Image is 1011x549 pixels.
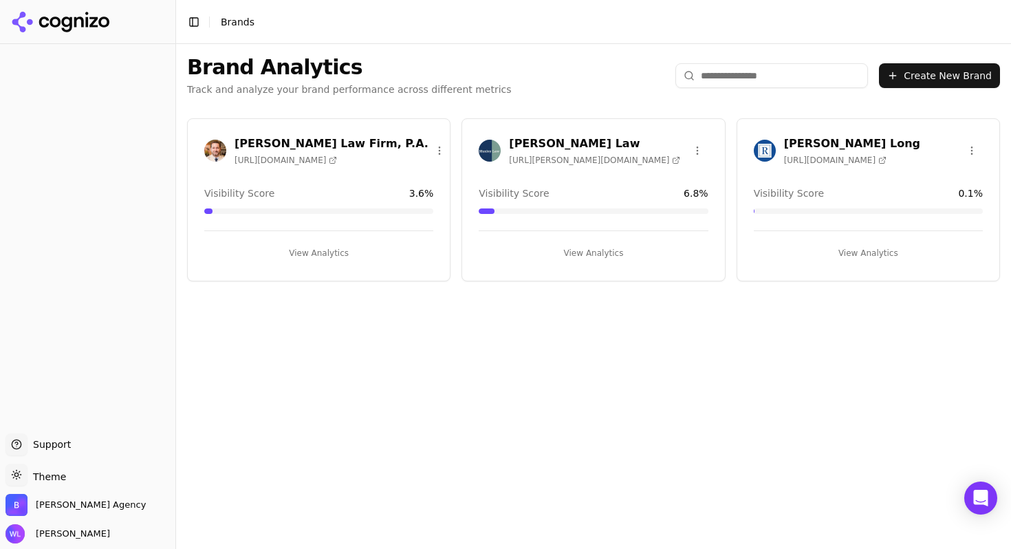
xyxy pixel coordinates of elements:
span: Theme [28,471,66,482]
img: Giddens Law Firm, P.A. [204,140,226,162]
span: Bob Agency [36,499,146,511]
h3: [PERSON_NAME] Law Firm, P.A. [235,136,428,152]
button: View Analytics [479,242,708,264]
img: Regan Zambri Long [754,140,776,162]
span: Visibility Score [754,186,824,200]
span: [URL][PERSON_NAME][DOMAIN_NAME] [509,155,680,166]
button: View Analytics [204,242,433,264]
span: Brands [221,17,254,28]
button: Create New Brand [879,63,1000,88]
span: 6.8 % [684,186,708,200]
p: Track and analyze your brand performance across different metrics [187,83,512,96]
img: Wendy Lindars [6,524,25,543]
button: Open organization switcher [6,494,146,516]
img: Bob Agency [6,494,28,516]
img: Munley Law [479,140,501,162]
h1: Brand Analytics [187,55,512,80]
span: Visibility Score [479,186,549,200]
span: [URL][DOMAIN_NAME] [784,155,887,166]
span: Visibility Score [204,186,274,200]
h3: [PERSON_NAME] Law [509,136,680,152]
span: [PERSON_NAME] [30,528,110,540]
span: [URL][DOMAIN_NAME] [235,155,337,166]
span: 3.6 % [409,186,434,200]
span: Support [28,438,71,451]
h3: [PERSON_NAME] Long [784,136,920,152]
nav: breadcrumb [221,15,254,29]
div: Open Intercom Messenger [964,482,997,515]
button: Open user button [6,524,110,543]
button: View Analytics [754,242,983,264]
span: 0.1 % [958,186,983,200]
